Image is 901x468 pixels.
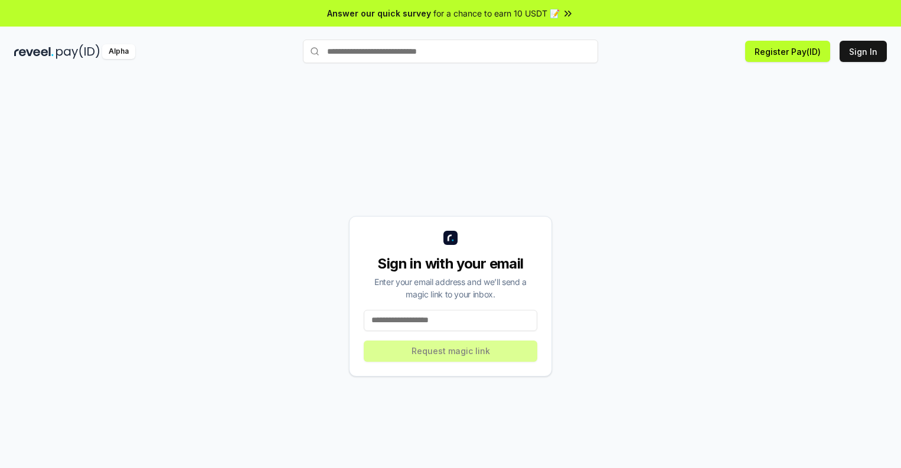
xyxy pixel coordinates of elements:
span: for a chance to earn 10 USDT 📝 [433,7,560,19]
button: Sign In [840,41,887,62]
img: pay_id [56,44,100,59]
div: Sign in with your email [364,254,537,273]
img: reveel_dark [14,44,54,59]
button: Register Pay(ID) [745,41,830,62]
div: Alpha [102,44,135,59]
img: logo_small [443,231,458,245]
span: Answer our quick survey [327,7,431,19]
div: Enter your email address and we’ll send a magic link to your inbox. [364,276,537,300]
